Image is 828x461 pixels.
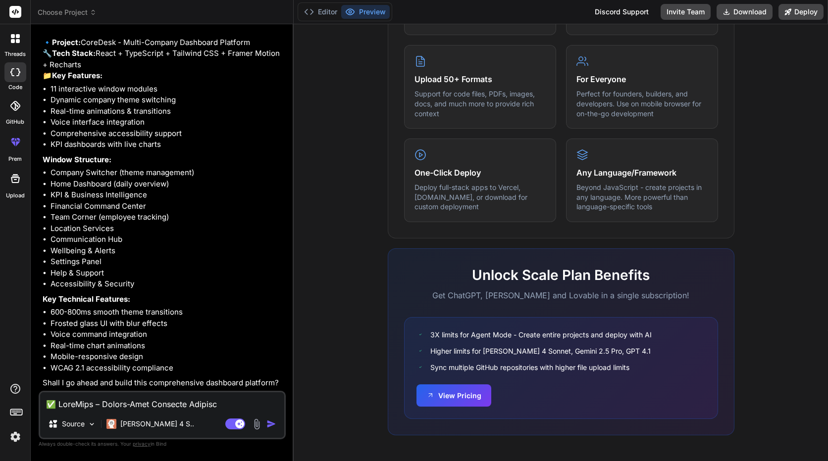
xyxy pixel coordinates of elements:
img: Pick Models [88,420,96,428]
img: icon [266,419,276,429]
li: Dynamic company theme switching [51,94,284,106]
li: Help & Support [51,268,284,279]
li: Team Corner (employee tracking) [51,212,284,223]
li: Real-time animations & transitions [51,106,284,117]
p: 🔹 CoreDesk - Multi-Company Dashboard Platform 🔧 React + TypeScript + Tailwind CSS + Framer Motion... [43,37,284,82]
li: Comprehensive accessibility support [51,128,284,139]
p: Always double-check its answers. Your in Bind [39,439,286,449]
span: Sync multiple GitHub repositories with higher file upload limits [430,362,629,372]
button: Invite Team [661,4,711,20]
strong: Key Features: [52,71,103,80]
strong: Window Structure: [43,155,111,164]
li: WCAG 2.1 accessibility compliance [51,363,284,374]
li: 600-800ms smooth theme transitions [51,307,284,318]
li: Communication Hub [51,234,284,245]
li: Wellbeing & Alerts [51,245,284,257]
h4: Any Language/Framework [576,167,708,179]
span: 3X limits for Agent Mode - Create entire projects and deploy with AI [430,329,652,340]
p: Source [62,419,85,429]
img: settings [7,428,24,445]
strong: Key Technical Features: [43,294,130,304]
li: 11 interactive window modules [51,84,284,95]
li: Mobile-responsive design [51,351,284,363]
li: Company Switcher (theme management) [51,167,284,179]
strong: Project: [52,38,81,47]
li: KPI dashboards with live charts [51,139,284,150]
img: attachment [251,418,262,430]
li: Settings Panel [51,256,284,268]
span: privacy [133,441,151,447]
li: Voice interface integration [51,117,284,128]
li: Real-time chart animations [51,340,284,352]
button: View Pricing [416,384,491,407]
h4: Upload 50+ Formats [414,73,546,85]
img: Claude 4 Sonnet [106,419,116,429]
button: Preview [341,5,390,19]
span: Higher limits for [PERSON_NAME] 4 Sonnet, Gemini 2.5 Pro, GPT 4.1 [430,346,651,356]
p: Deploy full-stack apps to Vercel, [DOMAIN_NAME], or download for custom deployment [414,183,546,212]
button: Deploy [778,4,824,20]
li: Voice command integration [51,329,284,340]
h4: One-Click Deploy [414,167,546,179]
li: Frosted glass UI with blur effects [51,318,284,329]
li: KPI & Business Intelligence [51,189,284,201]
label: threads [4,50,26,58]
li: Home Dashboard (daily overview) [51,179,284,190]
h2: Unlock Scale Plan Benefits [404,265,718,285]
p: [PERSON_NAME] 4 S.. [120,419,194,429]
p: Beyond JavaScript - create projects in any language. More powerful than language-specific tools [576,183,708,212]
h4: For Everyone [576,73,708,85]
li: Location Services [51,223,284,234]
div: Discord Support [589,4,655,20]
li: Accessibility & Security [51,278,284,290]
label: Upload [6,191,25,200]
p: Shall I go ahead and build this comprehensive dashboard platform? [43,377,284,389]
label: prem [8,155,22,163]
span: Choose Project [38,7,97,17]
button: Download [717,4,773,20]
label: GitHub [6,118,24,126]
p: Get ChatGPT, [PERSON_NAME] and Lovable in a single subscription! [404,289,718,301]
label: code [8,83,22,92]
p: Support for code files, PDFs, images, docs, and much more to provide rich context [414,89,546,118]
li: Financial Command Center [51,201,284,212]
strong: Tech Stack: [52,48,96,58]
p: Perfect for founders, builders, and developers. Use on mobile browser for on-the-go development [576,89,708,118]
button: Editor [300,5,341,19]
